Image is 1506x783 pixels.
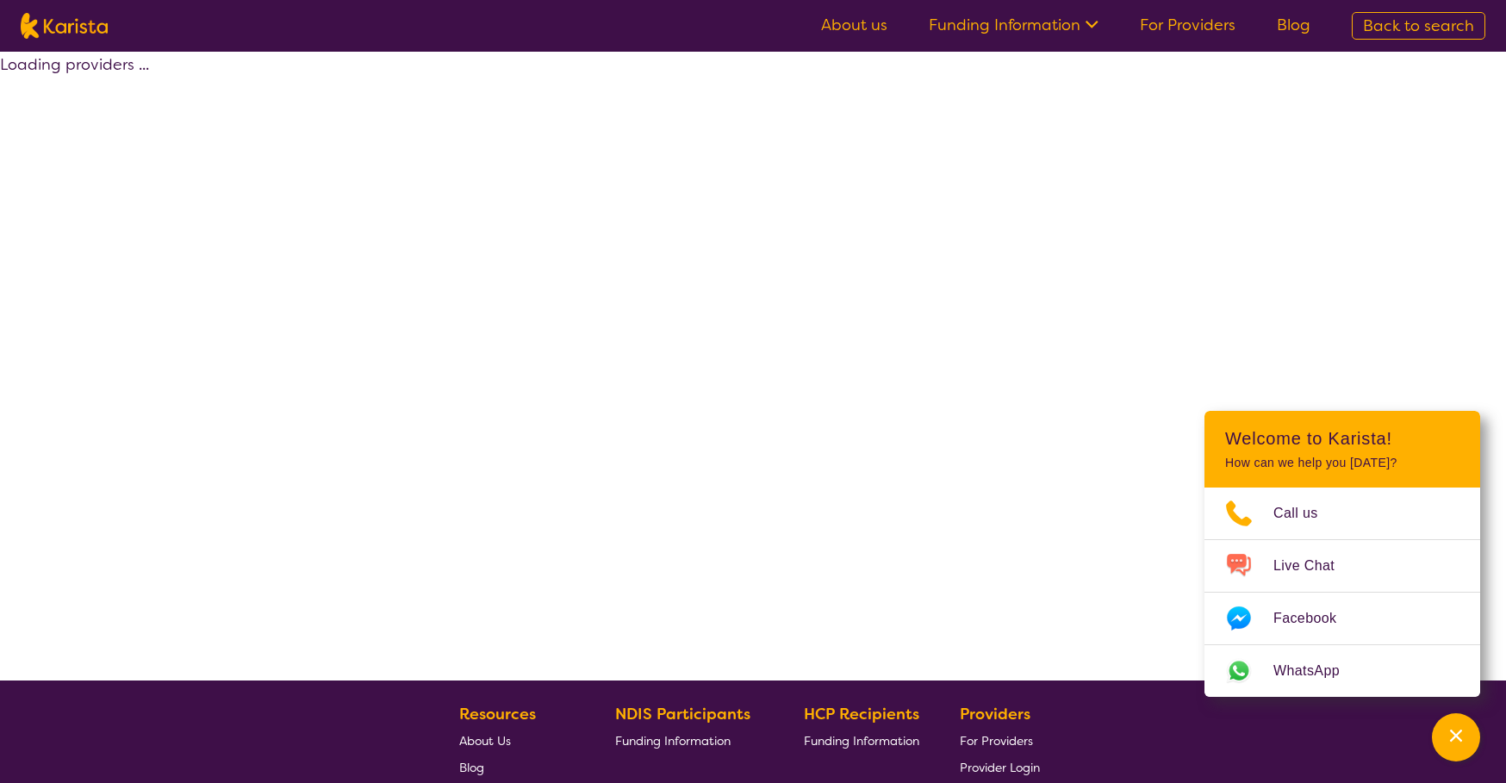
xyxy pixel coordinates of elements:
[1140,15,1235,35] a: For Providers
[821,15,887,35] a: About us
[459,760,484,775] span: Blog
[615,733,731,749] span: Funding Information
[960,704,1030,724] b: Providers
[1432,713,1480,761] button: Channel Menu
[804,733,919,749] span: Funding Information
[1273,658,1360,684] span: WhatsApp
[1204,488,1480,697] ul: Choose channel
[459,754,575,780] a: Blog
[1273,500,1339,526] span: Call us
[929,15,1098,35] a: Funding Information
[1273,606,1357,631] span: Facebook
[1363,16,1474,36] span: Back to search
[459,733,511,749] span: About Us
[1225,428,1459,449] h2: Welcome to Karista!
[1273,553,1355,579] span: Live Chat
[960,733,1033,749] span: For Providers
[1204,411,1480,697] div: Channel Menu
[960,727,1040,754] a: For Providers
[615,727,763,754] a: Funding Information
[804,704,919,724] b: HCP Recipients
[804,727,919,754] a: Funding Information
[459,704,536,724] b: Resources
[21,13,108,39] img: Karista logo
[1204,645,1480,697] a: Web link opens in a new tab.
[615,704,750,724] b: NDIS Participants
[960,754,1040,780] a: Provider Login
[1352,12,1485,40] a: Back to search
[459,727,575,754] a: About Us
[960,760,1040,775] span: Provider Login
[1225,456,1459,470] p: How can we help you [DATE]?
[1277,15,1310,35] a: Blog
